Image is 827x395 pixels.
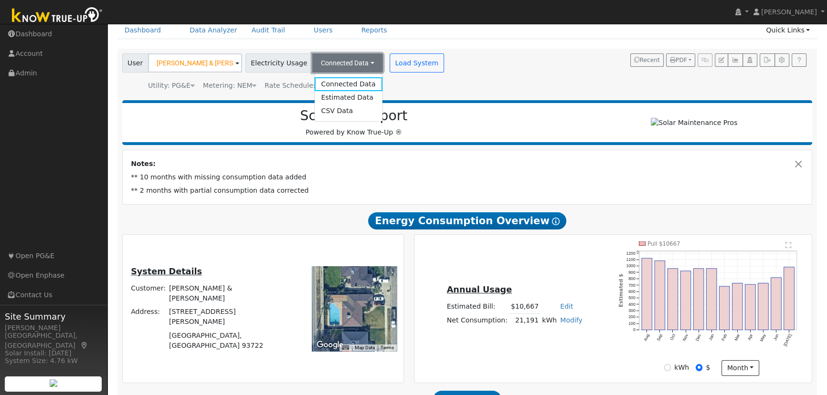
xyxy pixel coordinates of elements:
[670,57,687,63] span: PDF
[630,53,664,67] button: Recent
[342,344,349,351] button: Keyboard shortcuts
[552,218,560,225] i: Show Help
[628,282,636,287] text: 700
[693,268,704,330] rect: onclick=""
[761,8,817,16] span: [PERSON_NAME]
[368,212,566,229] span: Energy Consumption Overview
[721,333,728,342] text: Feb
[651,118,737,128] img: Solar Maintenance Pros
[774,53,789,67] button: Settings
[307,21,340,39] a: Users
[509,313,540,327] td: 21,191
[355,344,375,351] button: Map Data
[628,295,636,300] text: 500
[664,364,671,371] input: kWh
[758,283,769,330] rect: onclick=""
[117,21,169,39] a: Dashboard
[732,283,742,330] rect: onclick=""
[445,300,509,314] td: Estimated Bill:
[760,53,774,67] button: Export Interval Data
[647,240,680,247] text: Pull $10667
[5,331,102,351] div: [GEOGRAPHIC_DATA], [GEOGRAPHIC_DATA]
[560,302,573,310] a: Edit
[771,277,782,330] rect: onclick=""
[626,263,635,268] text: 1000
[626,257,635,262] text: 1100
[628,314,636,319] text: 200
[742,53,757,67] button: Login As
[655,260,665,330] rect: onclick=""
[50,379,57,387] img: retrieve
[715,53,728,67] button: Edit User
[628,270,636,274] text: 900
[127,108,581,137] div: Powered by Know True-Up ®
[168,305,281,329] td: [STREET_ADDRESS][PERSON_NAME]
[628,321,636,326] text: 100
[626,250,635,255] text: 1200
[681,333,689,342] text: Nov
[694,333,702,342] text: Dec
[80,342,89,349] a: Map
[733,333,741,342] text: Mar
[354,21,394,39] a: Reports
[7,5,107,27] img: Know True-Up
[132,108,576,124] h2: Scenario Report
[541,313,559,327] td: kWh
[560,316,583,324] a: Modify
[633,327,636,332] text: 0
[669,333,676,341] text: Oct
[706,363,710,373] label: $
[773,333,780,341] text: Jun
[674,363,689,373] label: kWh
[628,301,636,306] text: 400
[314,339,346,351] img: Google
[447,285,512,294] u: Annual Usage
[131,267,202,276] u: System Details
[783,333,793,347] text: [DATE]
[668,268,678,330] rect: onclick=""
[381,345,394,350] a: Terms (opens in new tab)
[203,81,256,91] div: Metering: NEM
[168,282,281,305] td: [PERSON_NAME] & [PERSON_NAME]
[721,360,759,376] button: month
[5,356,102,366] div: System Size: 4.76 kW
[792,53,806,67] a: Help Link
[314,104,382,118] a: CSV Data
[148,53,242,73] input: Select a User
[265,82,349,89] span: Alias: None
[5,348,102,358] div: Solar Install: [DATE]
[182,21,244,39] a: Data Analyzer
[656,333,663,342] text: Sep
[245,53,313,73] span: Electricity Usage
[642,258,652,330] rect: onclick=""
[129,171,806,184] td: ** 10 months with missing consumption data added
[131,160,156,167] strong: Notes:
[5,310,102,323] span: Site Summary
[759,21,817,39] a: Quick Links
[129,305,168,329] td: Address:
[129,282,168,305] td: Customer:
[728,53,742,67] button: Multi-Series Graph
[747,333,754,341] text: Apr
[314,77,382,91] a: Connected Data
[745,284,756,330] rect: onclick=""
[759,333,767,342] text: May
[628,308,636,313] text: 300
[122,53,148,73] span: User
[390,53,444,73] button: Load System
[708,333,715,341] text: Jan
[719,286,730,330] rect: onclick=""
[786,242,792,249] text: 
[643,333,650,342] text: Aug
[628,276,636,281] text: 800
[314,91,382,104] a: Estimated Data
[168,329,281,352] td: [GEOGRAPHIC_DATA], [GEOGRAPHIC_DATA] 93722
[628,289,636,294] text: 600
[617,273,623,307] text: Estimated $
[312,53,383,73] button: Connected Data
[129,184,806,197] td: ** 2 months with partial consumption data corrected
[5,323,102,333] div: [PERSON_NAME]
[445,313,509,327] td: Net Consumption:
[784,267,795,330] rect: onclick=""
[666,53,695,67] button: PDF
